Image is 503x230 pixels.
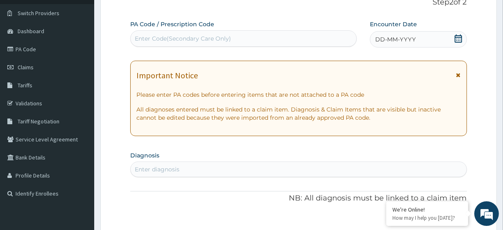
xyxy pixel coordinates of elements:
[392,214,462,221] p: How may I help you today?
[18,9,59,17] span: Switch Providers
[136,91,460,99] p: Please enter PA codes before entering items that are not attached to a PA code
[130,20,214,28] label: PA Code / Prescription Code
[43,46,138,57] div: Chat with us now
[135,34,231,43] div: Enter Code(Secondary Care Only)
[15,41,33,61] img: d_794563401_company_1708531726252_794563401
[130,151,159,159] label: Diagnosis
[392,206,462,213] div: We're Online!
[18,64,34,71] span: Claims
[134,4,154,24] div: Minimize live chat window
[4,148,156,176] textarea: Type your message and hit 'Enter'
[18,82,32,89] span: Tariffs
[370,20,417,28] label: Encounter Date
[135,165,179,173] div: Enter diagnosis
[18,118,59,125] span: Tariff Negotiation
[18,27,44,35] span: Dashboard
[136,71,198,80] h1: Important Notice
[136,105,460,122] p: All diagnoses entered must be linked to a claim item. Diagnosis & Claim Items that are visible bu...
[48,65,113,148] span: We're online!
[375,35,416,43] span: DD-MM-YYYY
[130,193,467,204] p: NB: All diagnosis must be linked to a claim item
